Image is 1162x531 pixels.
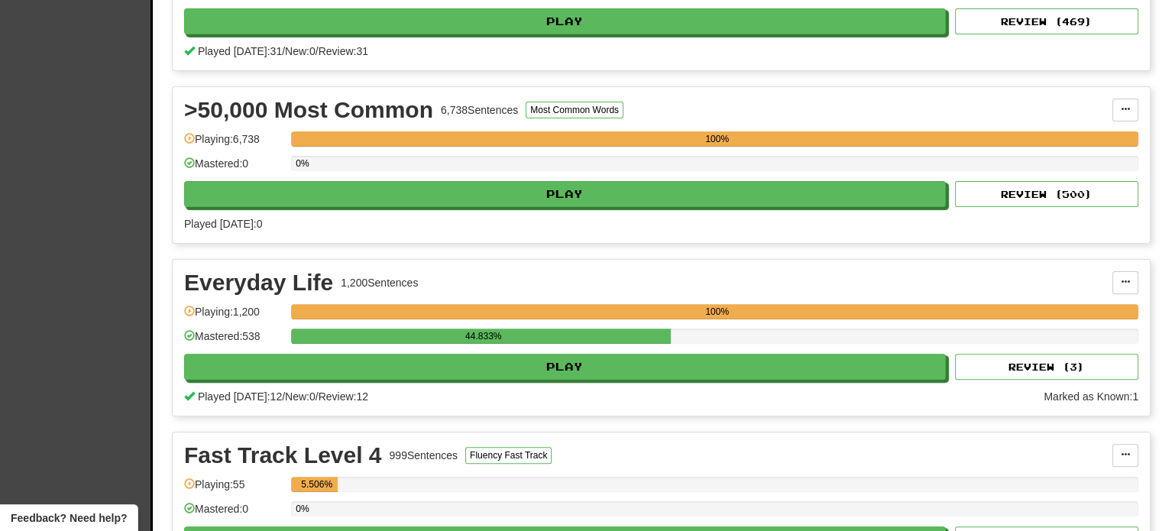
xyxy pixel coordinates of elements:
button: Review (469) [955,8,1138,34]
div: Marked as Known: 1 [1044,389,1138,404]
div: Mastered: 0 [184,156,283,181]
button: Play [184,8,946,34]
button: Review (3) [955,354,1138,380]
div: 6,738 Sentences [441,102,518,118]
span: New: 0 [285,390,316,403]
button: Fluency Fast Track [465,447,552,464]
div: Playing: 6,738 [184,131,283,157]
button: Play [184,181,946,207]
div: Mastered: 538 [184,329,283,354]
span: Played [DATE]: 0 [184,218,262,230]
div: 999 Sentences [390,448,458,463]
div: 44.833% [296,329,671,344]
span: Review: 12 [319,390,368,403]
div: 100% [296,131,1138,147]
div: Fast Track Level 4 [184,444,382,467]
span: / [282,45,285,57]
button: Play [184,354,946,380]
span: / [316,390,319,403]
div: 1,200 Sentences [341,275,418,290]
span: / [316,45,319,57]
div: Mastered: 0 [184,501,283,526]
button: Most Common Words [526,102,623,118]
span: Played [DATE]: 12 [198,390,282,403]
span: Played [DATE]: 31 [198,45,282,57]
div: >50,000 Most Common [184,99,433,121]
div: Everyday Life [184,271,333,294]
span: Open feedback widget [11,510,127,526]
div: 100% [296,304,1138,319]
div: Playing: 1,200 [184,304,283,329]
span: / [282,390,285,403]
button: Review (500) [955,181,1138,207]
div: 5.506% [296,477,338,492]
span: New: 0 [285,45,316,57]
div: Playing: 55 [184,477,283,502]
span: Review: 31 [319,45,368,57]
